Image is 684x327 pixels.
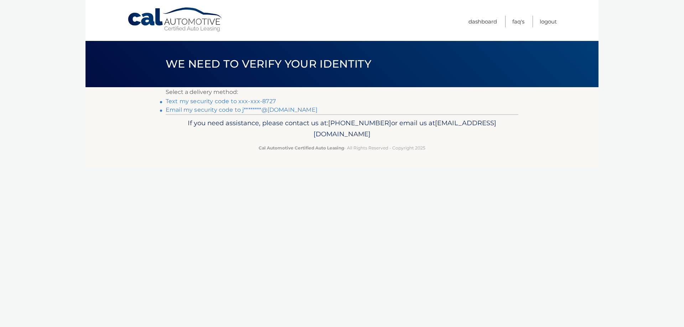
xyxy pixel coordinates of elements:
p: - All Rights Reserved - Copyright 2025 [170,144,514,152]
strong: Cal Automotive Certified Auto Leasing [259,145,344,151]
p: Select a delivery method: [166,87,518,97]
a: Logout [540,16,557,27]
a: FAQ's [512,16,524,27]
a: Email my security code to j********@[DOMAIN_NAME] [166,106,317,113]
p: If you need assistance, please contact us at: or email us at [170,117,514,140]
a: Dashboard [468,16,497,27]
a: Cal Automotive [127,7,223,32]
span: We need to verify your identity [166,57,371,70]
a: Text my security code to xxx-xxx-8727 [166,98,276,105]
span: [PHONE_NUMBER] [328,119,391,127]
